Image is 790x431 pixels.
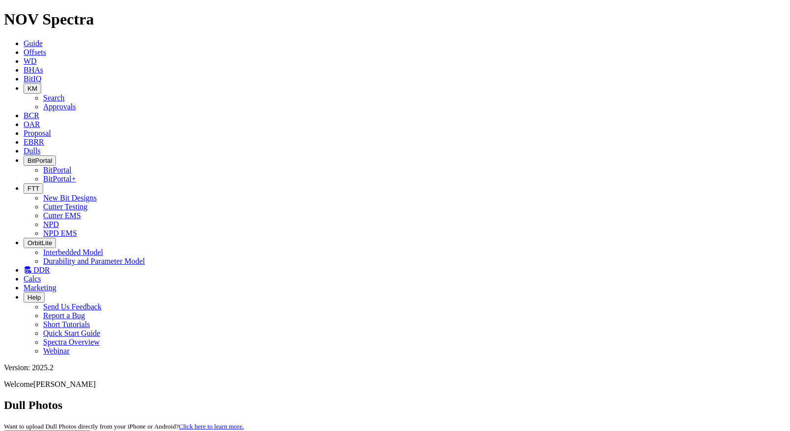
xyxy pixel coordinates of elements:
a: New Bit Designs [43,194,97,202]
small: Want to upload Dull Photos directly from your iPhone or Android? [4,423,244,430]
a: Quick Start Guide [43,329,100,337]
a: BitPortal+ [43,175,76,183]
h1: NOV Spectra [4,10,786,28]
a: BHAs [24,66,43,74]
a: Approvals [43,102,76,111]
a: EBRR [24,138,44,146]
a: BitPortal [43,166,72,174]
span: [PERSON_NAME] [33,380,96,388]
a: NPD EMS [43,229,77,237]
span: FTT [27,185,39,192]
a: Search [43,94,65,102]
a: Marketing [24,283,56,292]
a: Offsets [24,48,46,56]
a: WD [24,57,37,65]
button: OrbitLite [24,238,56,248]
button: FTT [24,183,43,194]
span: BitPortal [27,157,52,164]
span: KM [27,85,37,92]
a: OAR [24,120,40,128]
a: Interbedded Model [43,248,103,256]
a: BCR [24,111,39,120]
span: Help [27,294,41,301]
div: Version: 2025.2 [4,363,786,372]
a: BitIQ [24,75,41,83]
span: OrbitLite [27,239,52,247]
a: Cutter Testing [43,203,88,211]
a: Click here to learn more. [179,423,244,430]
a: Proposal [24,129,51,137]
a: Short Tutorials [43,320,90,329]
a: Calcs [24,275,41,283]
a: Spectra Overview [43,338,100,346]
a: Send Us Feedback [43,303,102,311]
button: KM [24,83,41,94]
span: DDR [33,266,50,274]
a: Webinar [43,347,70,355]
h2: Dull Photos [4,399,786,412]
a: Durability and Parameter Model [43,257,145,265]
button: BitPortal [24,155,56,166]
button: Help [24,292,45,303]
a: Cutter EMS [43,211,81,220]
a: Guide [24,39,43,48]
a: Dulls [24,147,41,155]
p: Welcome [4,380,786,389]
a: DDR [24,266,50,274]
a: Report a Bug [43,311,85,320]
a: NPD [43,220,59,228]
